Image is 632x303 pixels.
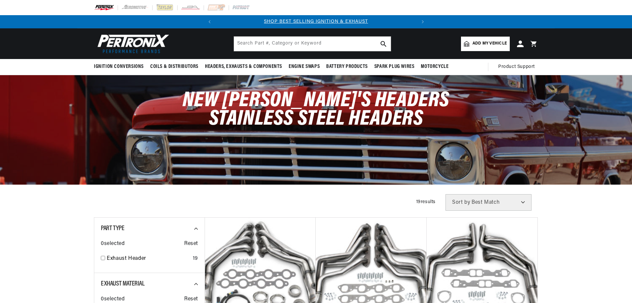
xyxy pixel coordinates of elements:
a: SHOP BEST SELLING IGNITION & EXHAUST [264,19,368,24]
span: Motorcycle [421,63,448,70]
span: Ignition Conversions [94,63,144,70]
div: 19 [193,255,198,263]
span: 0 selected [101,240,125,248]
summary: Coils & Distributors [147,59,202,75]
span: Coils & Distributors [150,63,198,70]
summary: Product Support [498,59,538,75]
span: Part Type [101,225,124,232]
summary: Motorcycle [417,59,452,75]
span: New [PERSON_NAME]'s Headers Stainless Steel Headers [183,90,449,130]
slideshow-component: Translation missing: en.sections.announcements.announcement_bar [77,15,555,28]
div: 1 of 2 [216,18,416,25]
button: search button [376,37,391,51]
summary: Spark Plug Wires [371,59,418,75]
span: Exhaust Material [101,281,145,287]
span: Reset [184,240,198,248]
summary: Battery Products [323,59,371,75]
select: Sort by [445,194,531,211]
a: Add my vehicle [461,37,510,51]
button: Translation missing: en.sections.announcements.previous_announcement [203,15,216,28]
span: Spark Plug Wires [374,63,415,70]
button: Translation missing: en.sections.announcements.next_announcement [416,15,429,28]
summary: Headers, Exhausts & Components [202,59,285,75]
span: Add my vehicle [473,41,507,47]
span: Engine Swaps [289,63,320,70]
span: Sort by [452,200,470,205]
span: Headers, Exhausts & Components [205,63,282,70]
span: Battery Products [326,63,368,70]
span: Product Support [498,63,535,71]
span: 19 results [416,199,436,204]
a: Exhaust Header [107,255,190,263]
img: Pertronix [94,32,170,55]
summary: Ignition Conversions [94,59,147,75]
div: Announcement [216,18,416,25]
summary: Engine Swaps [285,59,323,75]
input: Search Part #, Category or Keyword [234,37,391,51]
